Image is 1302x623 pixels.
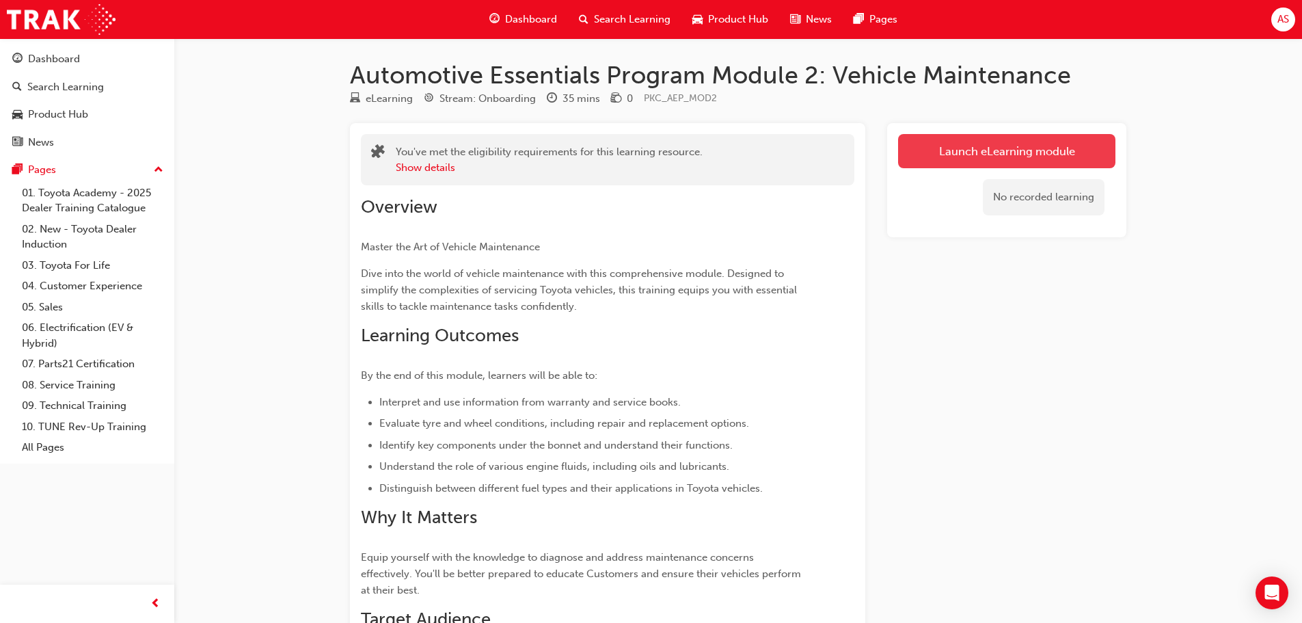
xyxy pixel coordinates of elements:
span: Pages [869,12,897,27]
a: 01. Toyota Academy - 2025 Dealer Training Catalogue [16,183,169,219]
a: news-iconNews [779,5,843,34]
span: Identify key components under the bonnet and understand their functions. [379,439,733,451]
a: 10. TUNE Rev-Up Training [16,416,169,438]
a: 02. New - Toyota Dealer Induction [16,219,169,255]
a: Search Learning [5,75,169,100]
span: Interpret and use information from warranty and service books. [379,396,681,408]
span: clock-icon [547,93,557,105]
div: Product Hub [28,107,88,122]
a: 07. Parts21 Certification [16,354,169,375]
span: News [806,12,832,27]
div: Duration [547,90,600,107]
a: search-iconSearch Learning [568,5,681,34]
span: Evaluate tyre and wheel conditions, including repair and replacement options. [379,417,749,429]
span: up-icon [154,161,163,179]
span: news-icon [12,137,23,149]
div: News [28,135,54,150]
span: Why It Matters [361,507,477,528]
a: car-iconProduct Hub [681,5,779,34]
span: car-icon [12,109,23,121]
span: Equip yourself with the knowledge to diagnose and address maintenance concerns effectively. You'l... [361,551,804,596]
span: learningResourceType_ELEARNING-icon [350,93,360,105]
a: 08. Service Training [16,375,169,396]
span: Understand the role of various engine fluids, including oils and lubricants. [379,460,729,473]
a: Dashboard [5,47,169,72]
a: 04. Customer Experience [16,276,169,297]
h1: Automotive Essentials Program Module 2: Vehicle Maintenance [350,60,1126,90]
div: Open Intercom Messenger [1256,576,1288,609]
button: Show details [396,160,455,176]
span: car-icon [692,11,703,28]
a: All Pages [16,437,169,458]
span: By the end of this module, learners will be able to: [361,369,597,382]
a: pages-iconPages [843,5,908,34]
span: guage-icon [489,11,500,28]
span: search-icon [579,11,588,28]
span: pages-icon [12,164,23,176]
img: Trak [7,4,116,35]
span: guage-icon [12,53,23,66]
span: AS [1277,12,1289,27]
div: Search Learning [27,79,104,95]
span: Master the Art of Vehicle Maintenance [361,241,540,253]
a: 05. Sales [16,297,169,318]
div: You've met the eligibility requirements for this learning resource. [396,144,703,175]
span: search-icon [12,81,22,94]
span: Dashboard [505,12,557,27]
a: 06. Electrification (EV & Hybrid) [16,317,169,354]
span: puzzle-icon [371,146,385,161]
span: Learning resource code [644,92,717,104]
span: Dive into the world of vehicle maintenance with this comprehensive module. Designed to simplify t... [361,267,800,313]
span: target-icon [424,93,434,105]
span: Distinguish between different fuel types and their applications in Toyota vehicles. [379,482,763,494]
div: Stream [424,90,536,107]
div: Pages [28,162,56,178]
button: DashboardSearch LearningProduct HubNews [5,44,169,157]
div: 0 [627,91,633,107]
div: 35 mins [562,91,600,107]
button: Pages [5,157,169,183]
div: No recorded learning [983,179,1104,215]
a: News [5,130,169,155]
div: Price [611,90,633,107]
button: AS [1271,8,1295,31]
div: Dashboard [28,51,80,67]
a: Product Hub [5,102,169,127]
div: eLearning [366,91,413,107]
a: Launch eLearning module [898,134,1115,168]
span: Product Hub [708,12,768,27]
a: guage-iconDashboard [478,5,568,34]
span: prev-icon [150,596,161,613]
div: Stream: Onboarding [439,91,536,107]
span: Search Learning [594,12,670,27]
a: 09. Technical Training [16,395,169,416]
span: Learning Outcomes [361,325,519,346]
span: news-icon [790,11,800,28]
div: Type [350,90,413,107]
span: Overview [361,196,437,217]
span: pages-icon [854,11,864,28]
span: money-icon [611,93,621,105]
a: 03. Toyota For Life [16,255,169,276]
